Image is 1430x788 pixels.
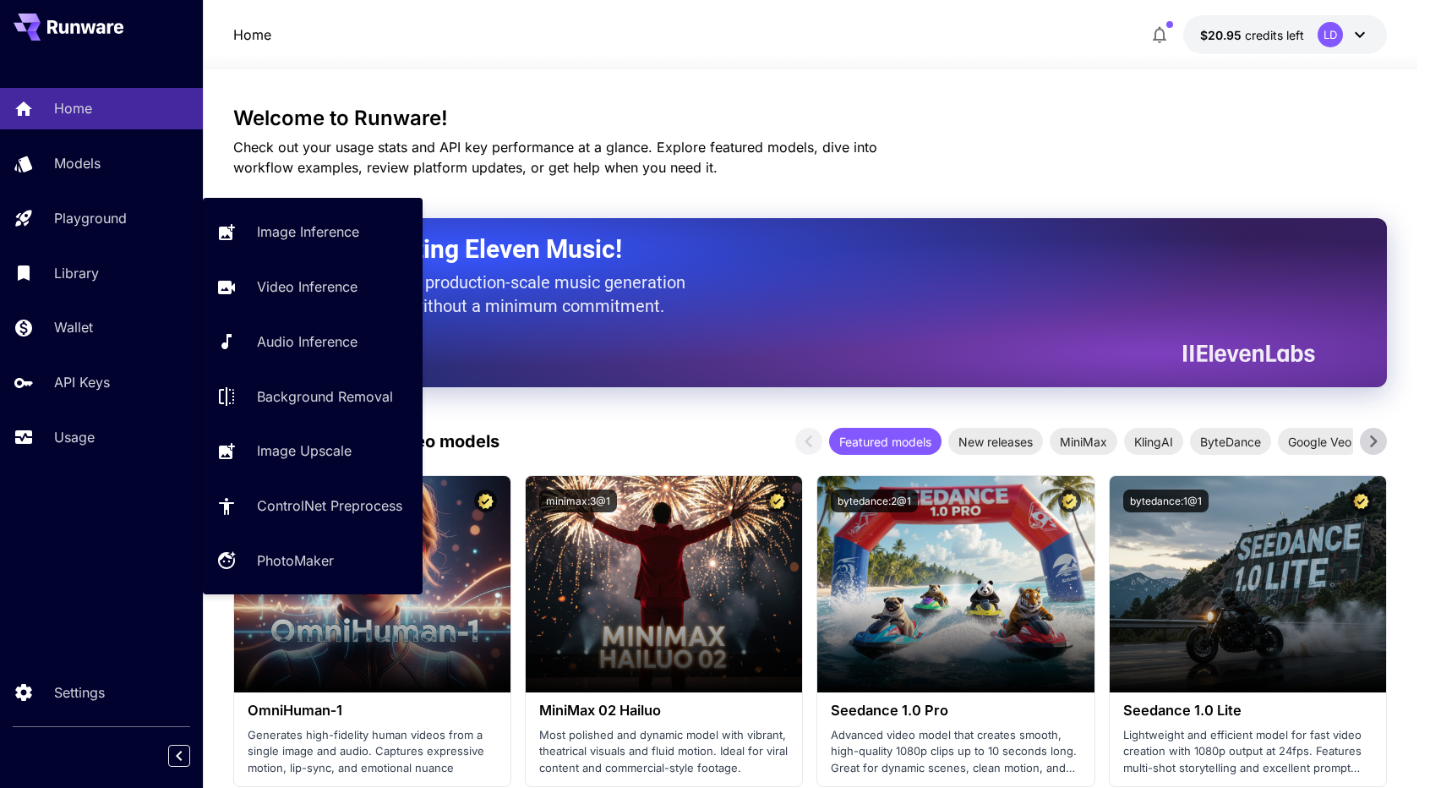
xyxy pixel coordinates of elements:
p: PhotoMaker [257,550,334,571]
a: ControlNet Preprocess [203,485,423,527]
button: Collapse sidebar [168,745,190,767]
div: LD [1318,22,1343,47]
span: Check out your usage stats and API key performance at a glance. Explore featured models, dive int... [233,139,877,176]
img: alt [817,476,1094,692]
p: Audio Inference [257,331,357,352]
p: Wallet [54,317,93,337]
a: Audio Inference [203,321,423,363]
p: Usage [54,427,95,447]
p: API Keys [54,372,110,392]
h3: MiniMax 02 Hailuo [539,703,789,719]
span: KlingAI [1124,433,1183,451]
nav: breadcrumb [233,25,271,45]
h3: Seedance 1.0 Pro [831,703,1080,719]
p: Most polished and dynamic model with vibrant, theatrical visuals and fluid motion. Ideal for vira... [539,727,789,777]
button: Certified Model – Vetted for best performance and includes a commercial license. [474,490,497,512]
h3: Seedance 1.0 Lite [1123,703,1373,719]
h2: Now Supporting Eleven Music! [276,233,1302,265]
button: Certified Model – Vetted for best performance and includes a commercial license. [1058,490,1081,512]
div: Collapse sidebar [181,741,203,771]
img: alt [1110,476,1386,692]
span: Google Veo [1278,433,1362,451]
p: Home [233,25,271,45]
span: Featured models [829,433,942,451]
p: Image Inference [257,222,359,242]
button: bytedance:2@1 [831,490,918,512]
button: $20.9516 [1183,15,1387,54]
h3: OmniHuman‑1 [248,703,497,719]
p: Settings [54,682,105,703]
p: Library [54,263,99,283]
div: $20.9516 [1200,26,1304,44]
a: PhotoMaker [203,540,423,582]
span: New releases [948,433,1043,451]
p: Video Inference [257,276,357,297]
a: Video Inference [203,266,423,308]
a: Image Upscale [203,430,423,472]
button: bytedance:1@1 [1123,490,1209,512]
a: Image Inference [203,211,423,253]
p: Models [54,153,101,173]
p: Background Removal [257,386,393,407]
span: ByteDance [1190,433,1271,451]
span: MiniMax [1050,433,1117,451]
a: Background Removal [203,375,423,417]
button: Certified Model – Vetted for best performance and includes a commercial license. [1350,490,1373,512]
p: Home [54,98,92,118]
span: $20.95 [1200,28,1245,42]
p: ControlNet Preprocess [257,495,402,516]
p: Lightweight and efficient model for fast video creation with 1080p output at 24fps. Features mult... [1123,727,1373,777]
img: alt [526,476,802,692]
p: Playground [54,208,127,228]
span: credits left [1245,28,1304,42]
p: The only way to get production-scale music generation from Eleven Labs without a minimum commitment. [276,271,698,318]
h3: Welcome to Runware! [233,107,1387,130]
button: Certified Model – Vetted for best performance and includes a commercial license. [766,490,789,512]
p: Generates high-fidelity human videos from a single image and audio. Captures expressive motion, l... [248,727,497,777]
p: Image Upscale [257,441,352,461]
p: Advanced video model that creates smooth, high-quality 1080p clips up to 10 seconds long. Great f... [831,727,1080,777]
button: minimax:3@1 [539,490,617,512]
